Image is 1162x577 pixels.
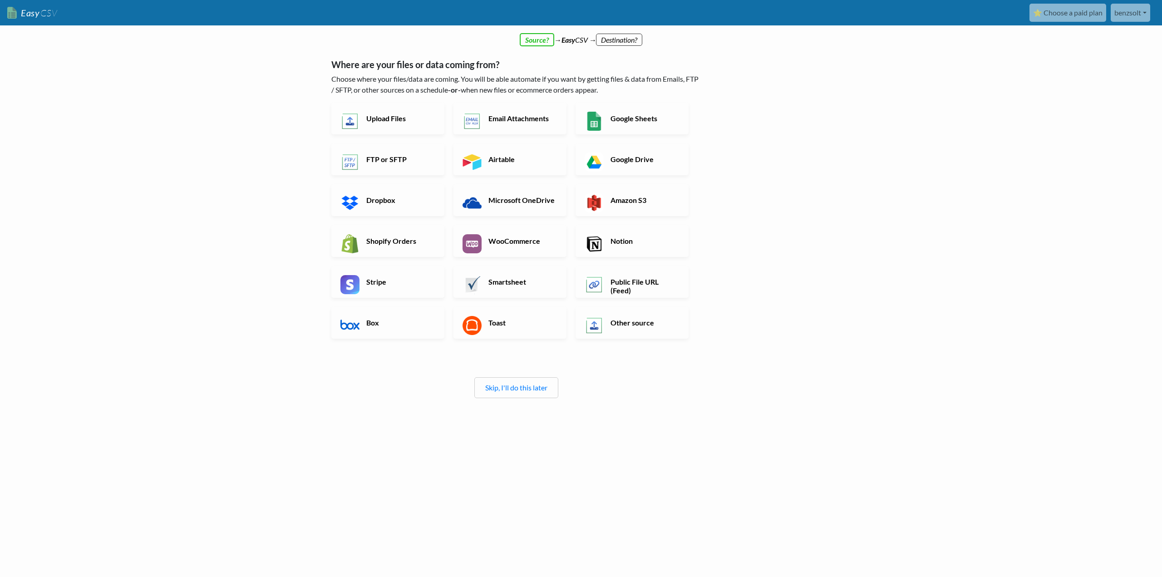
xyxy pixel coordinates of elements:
img: FTP or SFTP App & API [340,153,359,172]
img: Airtable App & API [463,153,482,172]
img: Google Drive App & API [585,153,604,172]
h6: Box [364,318,435,327]
a: Amazon S3 [576,184,689,216]
a: Airtable [453,143,566,175]
h5: Where are your files or data coming from? [331,59,701,70]
a: benzsolt [1111,4,1150,22]
a: WooCommerce [453,225,566,257]
a: FTP or SFTP [331,143,444,175]
a: Skip, I'll do this later [485,383,547,392]
a: Shopify Orders [331,225,444,257]
a: Public File URL (Feed) [576,266,689,298]
h6: Notion [608,237,679,245]
img: Dropbox App & API [340,193,359,212]
a: Dropbox [331,184,444,216]
img: Shopify App & API [340,234,359,253]
b: -or- [448,85,461,94]
img: WooCommerce App & API [463,234,482,253]
img: Other Source App & API [585,316,604,335]
p: Choose where your files/data are coming. You will be able automate if you want by getting files &... [331,74,701,95]
a: Upload Files [331,103,444,134]
h6: Stripe [364,277,435,286]
h6: Upload Files [364,114,435,123]
img: Microsoft OneDrive App & API [463,193,482,212]
a: Box [331,307,444,339]
a: Notion [576,225,689,257]
h6: Public File URL (Feed) [608,277,679,295]
img: Google Sheets App & API [585,112,604,131]
div: → CSV → [322,25,840,45]
h6: Shopify Orders [364,237,435,245]
a: Other source [576,307,689,339]
img: Toast App & API [463,316,482,335]
img: Public File URL App & API [585,275,604,294]
h6: WooCommerce [486,237,557,245]
img: Amazon S3 App & API [585,193,604,212]
a: ⭐ Choose a paid plan [1029,4,1106,22]
img: Upload Files App & API [340,112,359,131]
a: Smartsheet [453,266,566,298]
span: CSV [39,7,57,19]
h6: FTP or SFTP [364,155,435,163]
a: Email Attachments [453,103,566,134]
a: Toast [453,307,566,339]
a: EasyCSV [7,4,57,22]
h6: Smartsheet [486,277,557,286]
img: Box App & API [340,316,359,335]
h6: Other source [608,318,679,327]
img: Smartsheet App & API [463,275,482,294]
h6: Email Attachments [486,114,557,123]
h6: Airtable [486,155,557,163]
h6: Google Drive [608,155,679,163]
a: Stripe [331,266,444,298]
h6: Toast [486,318,557,327]
img: Stripe App & API [340,275,359,294]
h6: Amazon S3 [608,196,679,204]
img: Email New CSV or XLSX File App & API [463,112,482,131]
h6: Microsoft OneDrive [486,196,557,204]
img: Notion App & API [585,234,604,253]
a: Microsoft OneDrive [453,184,566,216]
h6: Dropbox [364,196,435,204]
a: Google Drive [576,143,689,175]
h6: Google Sheets [608,114,679,123]
a: Google Sheets [576,103,689,134]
